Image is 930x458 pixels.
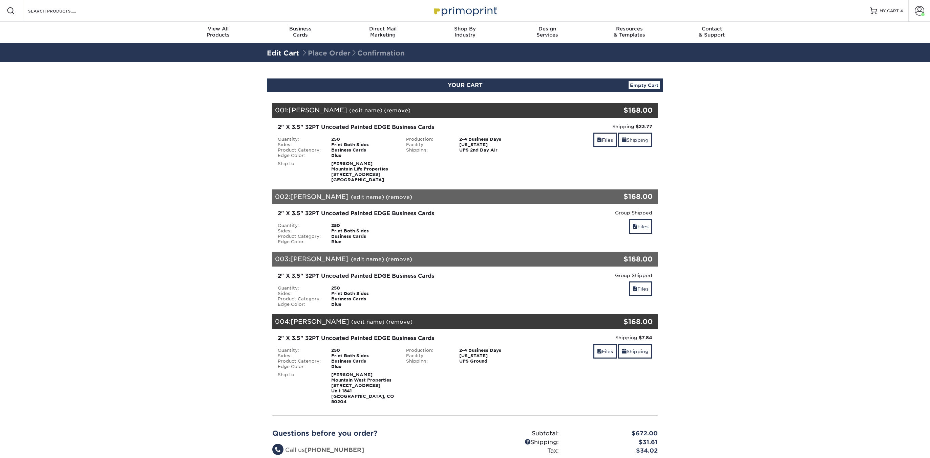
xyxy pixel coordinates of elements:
div: & Support [671,26,753,38]
strong: $7.84 [639,335,652,340]
div: 250 [326,285,401,291]
span: [PERSON_NAME] [290,255,349,262]
span: files [633,286,637,292]
a: (remove) [386,194,412,200]
div: UPS Ground [454,359,529,364]
a: (edit name) [351,256,384,262]
div: Business Cards [326,234,401,239]
div: $168.00 [593,317,653,327]
div: $31.61 [564,438,663,447]
div: Edge Color: [273,239,326,245]
div: 2" X 3.5" 32PT Uncoated Painted EDGE Business Cards [278,209,524,217]
div: Group Shipped [534,209,652,216]
span: files [597,349,602,354]
span: Business [259,26,342,32]
div: Sides: [273,228,326,234]
div: Business Cards [326,296,401,302]
div: 2" X 3.5" 32PT Uncoated Painted EDGE Business Cards [278,123,524,131]
a: Shipping [618,344,652,359]
a: (remove) [386,256,412,262]
a: View AllProducts [177,22,259,43]
a: Shipping [618,133,652,147]
div: Shipping: [465,438,564,447]
a: (edit name) [351,194,384,200]
div: Shipping: [401,359,455,364]
a: DesignServices [506,22,588,43]
span: Design [506,26,588,32]
a: Contact& Support [671,22,753,43]
div: 002: [272,189,593,204]
span: View All [177,26,259,32]
a: (edit name) [351,319,384,325]
div: Products [177,26,259,38]
a: Empty Cart [629,81,660,89]
div: Services [506,26,588,38]
div: 001: [272,103,593,118]
div: Blue [326,153,401,158]
a: Edit Cart [267,49,299,57]
div: Production: [401,137,455,142]
div: $672.00 [564,429,663,438]
a: Resources& Templates [588,22,671,43]
a: (remove) [386,319,413,325]
span: YOUR CART [448,82,483,88]
div: Group Shipped [534,272,652,279]
div: Blue [326,239,401,245]
li: Call us [272,446,460,455]
strong: [PERSON_NAME] Mountain West Properties [STREET_ADDRESS] Unit 1841 [GEOGRAPHIC_DATA], CO 80204 [331,372,394,404]
div: 2" X 3.5" 32PT Uncoated Painted EDGE Business Cards [278,272,524,280]
span: shipping [622,349,627,354]
div: 003: [272,252,593,267]
div: 250 [326,223,401,228]
div: Sides: [273,353,326,359]
a: Shop ByIndustry [424,22,506,43]
div: Sides: [273,291,326,296]
div: Blue [326,364,401,369]
div: 2" X 3.5" 32PT Uncoated Painted EDGE Business Cards [278,334,524,342]
img: Primoprint [431,3,499,18]
div: Ship to: [273,372,326,405]
span: files [597,137,602,143]
span: Contact [671,26,753,32]
a: Direct MailMarketing [342,22,424,43]
span: [PERSON_NAME] [289,106,347,114]
a: Files [629,219,652,234]
div: Tax: [465,446,564,455]
div: Quantity: [273,348,326,353]
a: (remove) [384,107,410,114]
div: $168.00 [593,254,653,264]
div: Edge Color: [273,364,326,369]
div: Sides: [273,142,326,147]
div: [US_STATE] [454,353,529,359]
a: BusinessCards [259,22,342,43]
span: shipping [622,137,627,143]
div: Edge Color: [273,302,326,307]
span: Place Order Confirmation [301,49,405,57]
div: 2-4 Business Days [454,348,529,353]
a: Files [593,133,617,147]
div: $34.02 [564,446,663,455]
div: Subtotal: [465,429,564,438]
div: UPS 2nd Day Air [454,147,529,153]
div: Industry [424,26,506,38]
div: Cards [259,26,342,38]
div: Facility: [401,142,455,147]
div: Product Category: [273,359,326,364]
a: Files [629,281,652,296]
span: Shop By [424,26,506,32]
div: Business Cards [326,359,401,364]
div: Business Cards [326,147,401,153]
strong: [PHONE_NUMBER] [305,446,364,453]
div: Shipping: [401,147,455,153]
div: Quantity: [273,285,326,291]
div: Product Category: [273,147,326,153]
div: 2-4 Business Days [454,137,529,142]
span: [PERSON_NAME] [291,318,349,325]
div: & Templates [588,26,671,38]
span: Resources [588,26,671,32]
div: $168.00 [593,105,653,115]
div: Ship to: [273,161,326,183]
div: 250 [326,137,401,142]
strong: $23.77 [636,124,652,129]
span: [PERSON_NAME] [290,193,349,200]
